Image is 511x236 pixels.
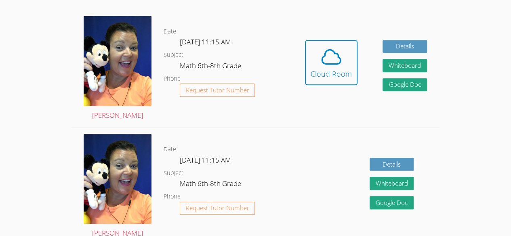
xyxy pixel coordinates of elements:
[311,68,352,79] div: Cloud Room
[180,84,255,97] button: Request Tutor Number
[383,40,427,53] a: Details
[84,16,151,121] a: [PERSON_NAME]
[186,87,249,93] span: Request Tutor Number
[164,168,183,178] dt: Subject
[383,78,427,92] a: Google Doc
[164,27,176,37] dt: Date
[164,74,181,84] dt: Phone
[180,202,255,215] button: Request Tutor Number
[186,205,249,211] span: Request Tutor Number
[180,37,231,46] span: [DATE] 11:15 AM
[370,177,414,190] button: Whiteboard
[84,16,151,106] img: avatar.png
[180,60,243,74] dd: Math 6th-8th Grade
[164,144,176,155] dt: Date
[383,59,427,72] button: Whiteboard
[370,196,414,209] a: Google Doc
[370,158,414,171] a: Details
[164,50,183,60] dt: Subject
[305,40,357,85] button: Cloud Room
[164,192,181,202] dt: Phone
[84,134,151,224] img: avatar.png
[180,178,243,192] dd: Math 6th-8th Grade
[180,155,231,165] span: [DATE] 11:15 AM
